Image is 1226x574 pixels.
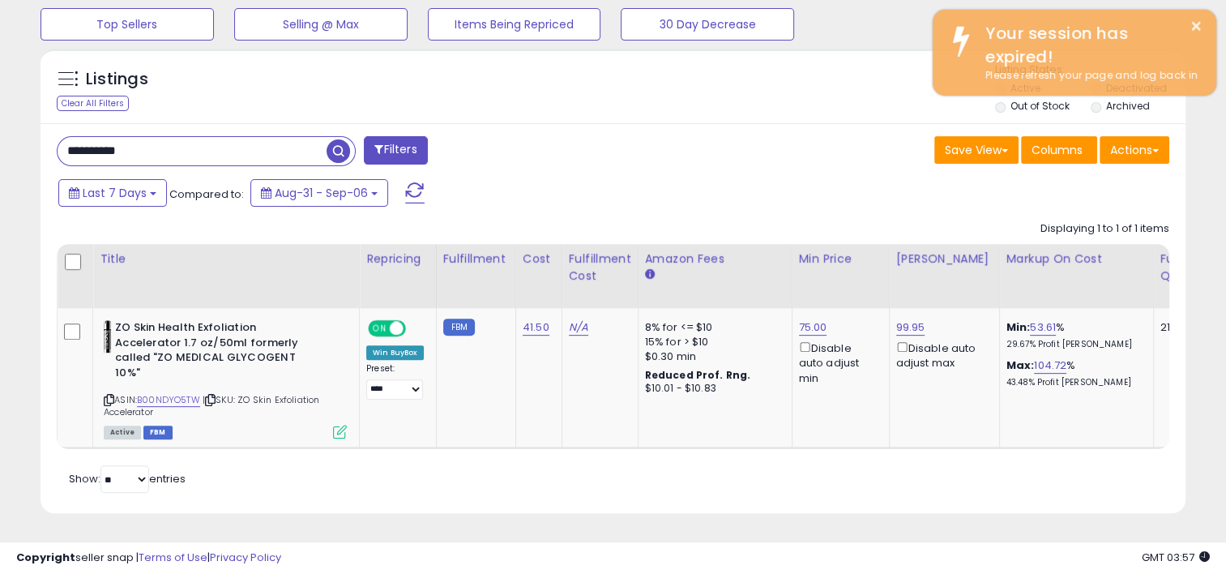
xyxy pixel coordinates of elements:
[86,68,148,91] h5: Listings
[569,251,631,285] div: Fulfillment Cost
[115,320,312,384] b: ZO Skin Health Exfoliation Accelerator 1.7 oz/50ml formerly called "ZO MEDICAL GLYCOGENT 10%"
[645,368,751,382] b: Reduced Prof. Rng.
[137,393,200,407] a: B00NDYO5TW
[100,251,352,268] div: Title
[139,550,207,565] a: Terms of Use
[366,363,424,400] div: Preset:
[934,136,1019,164] button: Save View
[1190,16,1203,36] button: ×
[523,319,549,336] a: 41.50
[896,319,925,336] a: 99.95
[1006,319,1031,335] b: Min:
[16,550,281,566] div: seller snap | |
[404,322,429,336] span: OFF
[1100,136,1169,164] button: Actions
[799,339,877,386] div: Disable auto adjust min
[1106,99,1150,113] label: Archived
[1032,142,1083,158] span: Columns
[41,8,214,41] button: Top Sellers
[1006,339,1141,350] p: 29.67% Profit [PERSON_NAME]
[999,244,1153,308] th: The percentage added to the cost of goods (COGS) that forms the calculator for Min & Max prices.
[973,68,1204,84] div: Please refresh your page and log back in
[234,8,408,41] button: Selling @ Max
[1010,99,1070,113] label: Out of Stock
[645,335,780,349] div: 15% for > $10
[364,136,427,165] button: Filters
[428,8,601,41] button: Items Being Repriced
[1160,251,1216,285] div: Fulfillable Quantity
[1006,358,1035,373] b: Max:
[104,426,141,439] span: All listings currently available for purchase on Amazon
[645,349,780,364] div: $0.30 min
[645,320,780,335] div: 8% for <= $10
[1006,251,1147,268] div: Markup on Cost
[275,185,368,201] span: Aug-31 - Sep-06
[143,426,173,439] span: FBM
[799,251,882,268] div: Min Price
[104,393,319,418] span: | SKU: ZO Skin Exfoliation Accelerator
[104,320,347,437] div: ASIN:
[370,322,390,336] span: ON
[799,319,827,336] a: 75.00
[1021,136,1097,164] button: Columns
[645,382,780,396] div: $10.01 - $10.83
[896,251,993,268] div: [PERSON_NAME]
[69,471,186,486] span: Show: entries
[443,319,475,336] small: FBM
[210,550,281,565] a: Privacy Policy
[523,251,555,268] div: Cost
[973,22,1204,68] div: Your session has expired!
[1160,320,1211,335] div: 21
[83,185,147,201] span: Last 7 Days
[443,251,509,268] div: Fulfillment
[621,8,794,41] button: 30 Day Decrease
[1006,377,1141,388] p: 43.48% Profit [PERSON_NAME]
[1030,319,1056,336] a: 53.61
[366,345,424,360] div: Win BuyBox
[16,550,75,565] strong: Copyright
[366,251,429,268] div: Repricing
[169,186,244,202] span: Compared to:
[1034,358,1066,374] a: 104.72
[896,339,987,371] div: Disable auto adjust max
[104,320,111,353] img: 21W3XzLAwEL._SL40_.jpg
[58,179,167,207] button: Last 7 Days
[645,251,785,268] div: Amazon Fees
[569,319,588,336] a: N/A
[1006,320,1141,350] div: %
[645,268,655,282] small: Amazon Fees.
[250,179,388,207] button: Aug-31 - Sep-06
[57,96,129,111] div: Clear All Filters
[1040,221,1169,237] div: Displaying 1 to 1 of 1 items
[1142,550,1210,565] span: 2025-09-17 03:57 GMT
[1006,358,1141,388] div: %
